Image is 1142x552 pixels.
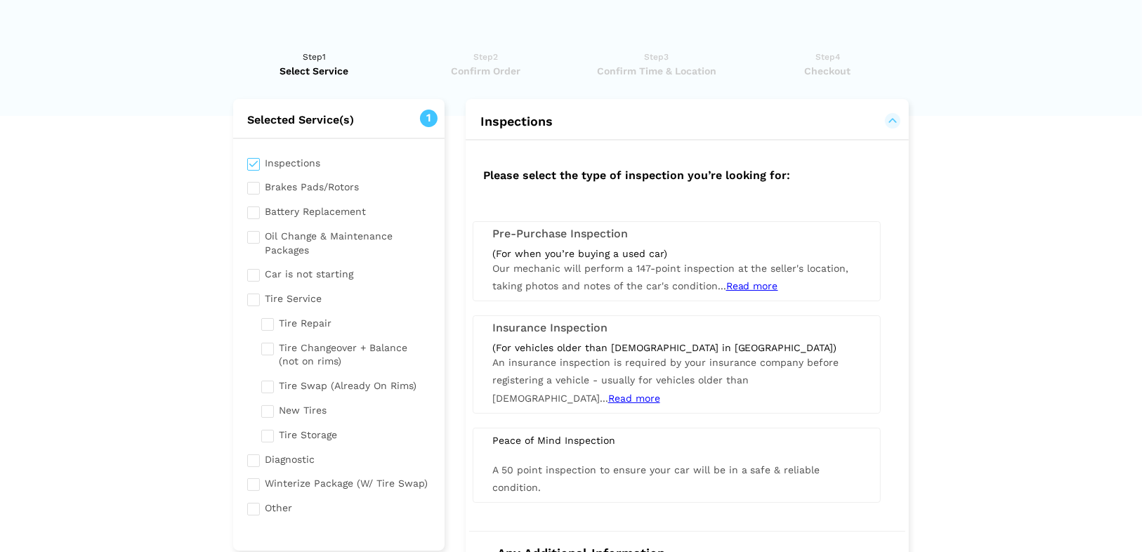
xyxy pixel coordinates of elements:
[420,110,438,127] span: 1
[233,64,395,78] span: Select Service
[747,64,909,78] span: Checkout
[726,280,778,291] span: Read more
[233,113,445,127] h2: Selected Service(s)
[747,50,909,78] a: Step4
[469,155,905,193] h2: Please select the type of inspection you’re looking for:
[480,113,895,130] button: Inspections
[405,50,567,78] a: Step2
[492,263,849,291] span: Our mechanic will perform a 147-point inspection at the seller's location, taking photos and note...
[492,322,861,334] h3: Insurance Inspection
[492,341,861,354] div: (For vehicles older than [DEMOGRAPHIC_DATA] in [GEOGRAPHIC_DATA])
[482,434,872,447] div: Peace of Mind Inspection
[492,247,861,260] div: (For when you’re buying a used car)
[492,357,839,403] span: An insurance inspection is required by your insurance company before registering a vehicle - usua...
[575,64,737,78] span: Confirm Time & Location
[233,50,395,78] a: Step1
[608,393,660,404] span: Read more
[492,228,861,240] h3: Pre-Purchase Inspection
[405,64,567,78] span: Confirm Order
[492,464,820,493] span: A 50 point inspection to ensure your car will be in a safe & reliable condition.
[575,50,737,78] a: Step3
